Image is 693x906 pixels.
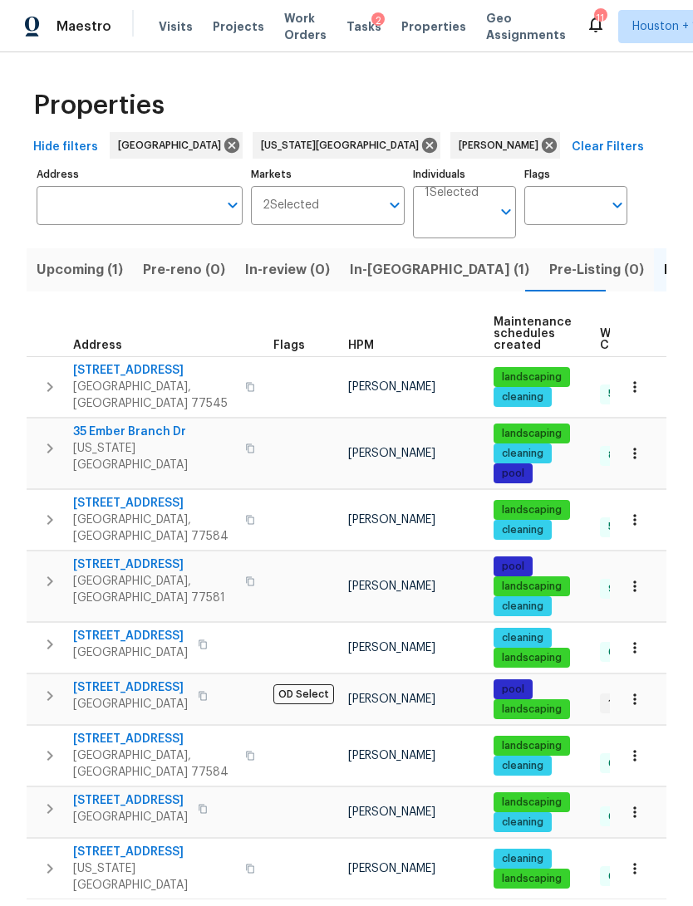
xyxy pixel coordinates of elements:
span: landscaping [495,580,568,594]
span: Geo Assignments [486,10,566,43]
span: [PERSON_NAME] [459,137,545,154]
span: cleaning [495,815,550,830]
span: landscaping [495,872,568,886]
span: [STREET_ADDRESS] [73,628,188,644]
span: landscaping [495,370,568,384]
span: [PERSON_NAME] [348,514,435,526]
span: cleaning [495,523,550,537]
span: Pre-Listing (0) [549,258,644,282]
span: Upcoming (1) [37,258,123,282]
span: landscaping [495,703,568,717]
div: [PERSON_NAME] [450,132,560,159]
span: [PERSON_NAME] [348,750,435,762]
span: [STREET_ADDRESS] [73,731,235,747]
span: landscaping [495,651,568,665]
span: Tasks [346,21,381,32]
span: 6 Done [602,869,650,884]
span: Work Orders [284,10,327,43]
label: Individuals [413,169,516,179]
span: [STREET_ADDRESS] [73,495,235,512]
button: Open [494,200,518,223]
span: 2 Selected [263,198,319,213]
span: [PERSON_NAME] [348,580,435,592]
span: cleaning [495,852,550,866]
span: [PERSON_NAME] [348,448,435,459]
span: In-review (0) [245,258,330,282]
span: In-[GEOGRAPHIC_DATA] (1) [350,258,529,282]
span: [GEOGRAPHIC_DATA], [GEOGRAPHIC_DATA] 77545 [73,379,235,412]
span: Pre-reno (0) [143,258,225,282]
label: Markets [251,169,405,179]
span: landscaping [495,503,568,517]
span: landscaping [495,427,568,441]
span: OD Select [273,684,334,704]
div: [US_STATE][GEOGRAPHIC_DATA] [253,132,440,159]
label: Address [37,169,243,179]
span: [STREET_ADDRESS] [73,679,188,696]
span: Clear Filters [572,137,644,158]
span: 8 Done [602,448,650,463]
span: Hide filters [33,137,98,158]
button: Open [221,193,244,217]
span: 9 Done [602,582,650,596]
span: cleaning [495,447,550,461]
span: landscaping [495,739,568,753]
span: 5 Done [602,387,649,401]
span: [PERSON_NAME] [348,863,435,874]
span: pool [495,560,531,574]
span: [GEOGRAPHIC_DATA] [118,137,228,154]
span: [PERSON_NAME] [348,381,435,393]
span: cleaning [495,759,550,773]
button: Clear Filters [565,132,651,163]
span: [GEOGRAPHIC_DATA] [73,809,188,825]
span: [US_STATE][GEOGRAPHIC_DATA] [73,860,235,894]
label: Flags [524,169,627,179]
span: [STREET_ADDRESS] [73,556,235,573]
span: [STREET_ADDRESS] [73,844,235,860]
button: Open [383,193,406,217]
span: cleaning [495,631,550,645]
div: 11 [594,10,606,27]
span: Projects [213,18,264,35]
span: 35 Ember Branch Dr [73,424,235,440]
span: cleaning [495,600,550,614]
span: [GEOGRAPHIC_DATA] [73,644,188,661]
button: Open [606,193,629,217]
span: 5 Done [602,520,649,534]
div: [GEOGRAPHIC_DATA] [110,132,243,159]
span: 6 Done [602,810,650,824]
span: [GEOGRAPHIC_DATA], [GEOGRAPHIC_DATA] 77584 [73,512,235,545]
span: 6 Done [602,645,650,659]
span: landscaping [495,796,568,810]
span: 1 WIP [602,697,639,711]
span: [GEOGRAPHIC_DATA], [GEOGRAPHIC_DATA] 77584 [73,747,235,781]
span: [GEOGRAPHIC_DATA], [GEOGRAPHIC_DATA] 77581 [73,573,235,606]
span: [STREET_ADDRESS] [73,362,235,379]
span: Maestro [57,18,111,35]
div: 2 [371,12,385,29]
span: cleaning [495,390,550,404]
span: HPM [348,340,374,351]
span: Properties [401,18,466,35]
span: Flags [273,340,305,351]
span: Address [73,340,122,351]
span: [PERSON_NAME] [348,693,435,705]
span: [PERSON_NAME] [348,806,435,818]
span: Properties [33,97,165,114]
span: Visits [159,18,193,35]
span: [GEOGRAPHIC_DATA] [73,696,188,713]
span: [STREET_ADDRESS] [73,792,188,809]
button: Hide filters [27,132,105,163]
span: pool [495,683,531,697]
span: Maintenance schedules created [494,316,572,351]
span: [PERSON_NAME] [348,642,435,654]
span: 1 Selected [425,186,479,200]
span: pool [495,467,531,481]
span: [US_STATE][GEOGRAPHIC_DATA] [261,137,425,154]
span: 6 Done [602,757,650,771]
span: [US_STATE][GEOGRAPHIC_DATA] [73,440,235,473]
